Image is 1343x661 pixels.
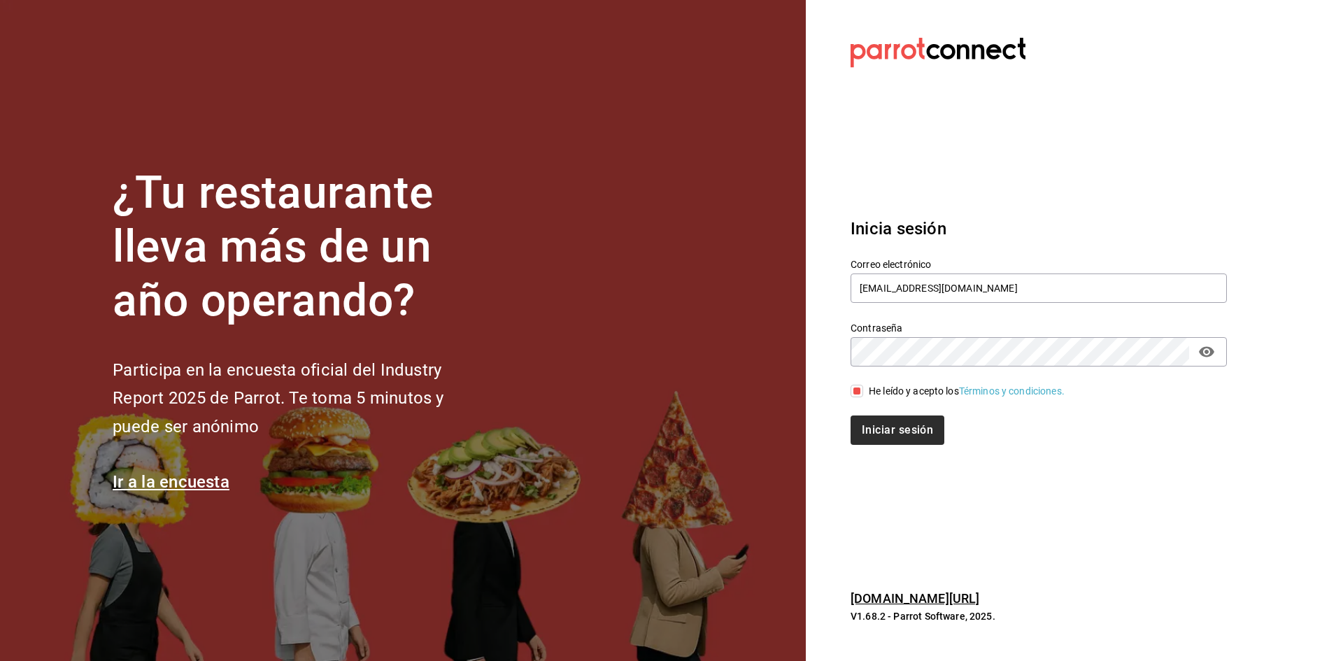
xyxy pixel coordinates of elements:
label: Contraseña [851,323,1227,333]
a: Términos y condiciones. [959,385,1065,397]
a: [DOMAIN_NAME][URL] [851,591,979,606]
button: Iniciar sesión [851,415,944,445]
h1: ¿Tu restaurante lleva más de un año operando? [113,166,490,327]
div: He leído y acepto los [869,384,1065,399]
p: V1.68.2 - Parrot Software, 2025. [851,609,1227,623]
input: Ingresa tu correo electrónico [851,273,1227,303]
button: passwordField [1195,340,1218,364]
h2: Participa en la encuesta oficial del Industry Report 2025 de Parrot. Te toma 5 minutos y puede se... [113,356,490,441]
h3: Inicia sesión [851,216,1227,241]
a: Ir a la encuesta [113,472,229,492]
label: Correo electrónico [851,260,1227,269]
